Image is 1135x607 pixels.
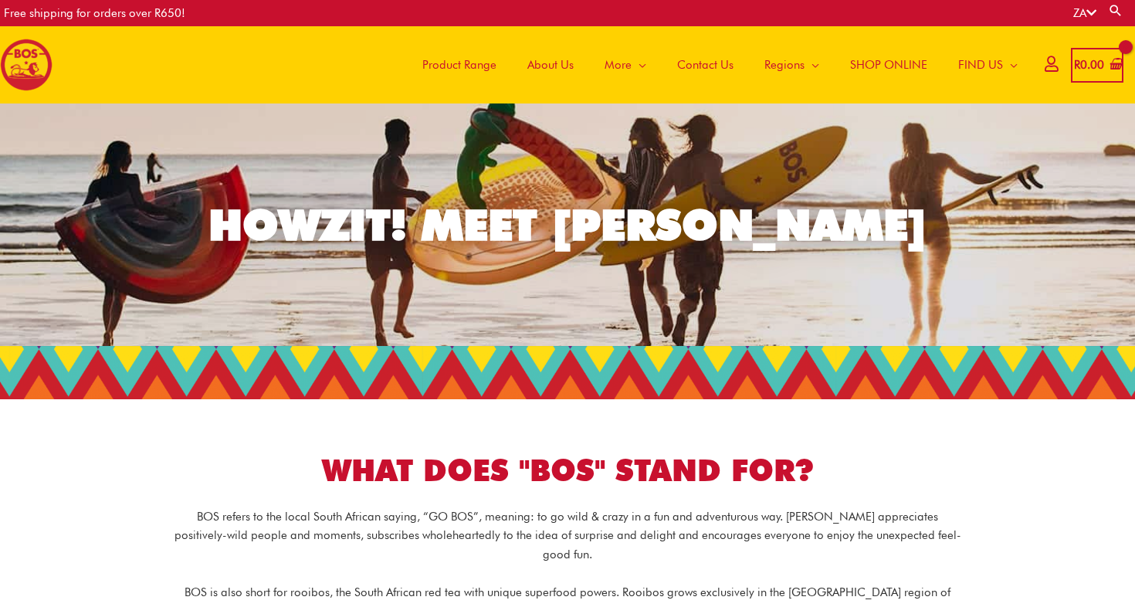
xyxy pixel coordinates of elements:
span: About Us [527,42,574,88]
div: HOWZIT! MEET [PERSON_NAME] [208,204,927,246]
span: FIND US [958,42,1003,88]
span: Product Range [422,42,496,88]
span: R [1074,58,1080,72]
a: View Shopping Cart, empty [1071,48,1123,83]
p: BOS refers to the local South African saying, “GO BOS”, meaning: to go wild & crazy in a fun and ... [174,507,961,565]
a: About Us [512,26,589,103]
a: ZA [1073,6,1096,20]
span: Contact Us [677,42,734,88]
a: SHOP ONLINE [835,26,943,103]
a: Product Range [407,26,512,103]
a: Contact Us [662,26,749,103]
span: More [605,42,632,88]
bdi: 0.00 [1074,58,1104,72]
span: Regions [764,42,805,88]
a: Regions [749,26,835,103]
span: SHOP ONLINE [850,42,927,88]
nav: Site Navigation [395,26,1033,103]
h1: WHAT DOES "BOS" STAND FOR? [135,449,1000,492]
a: Search button [1108,3,1123,18]
a: More [589,26,662,103]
